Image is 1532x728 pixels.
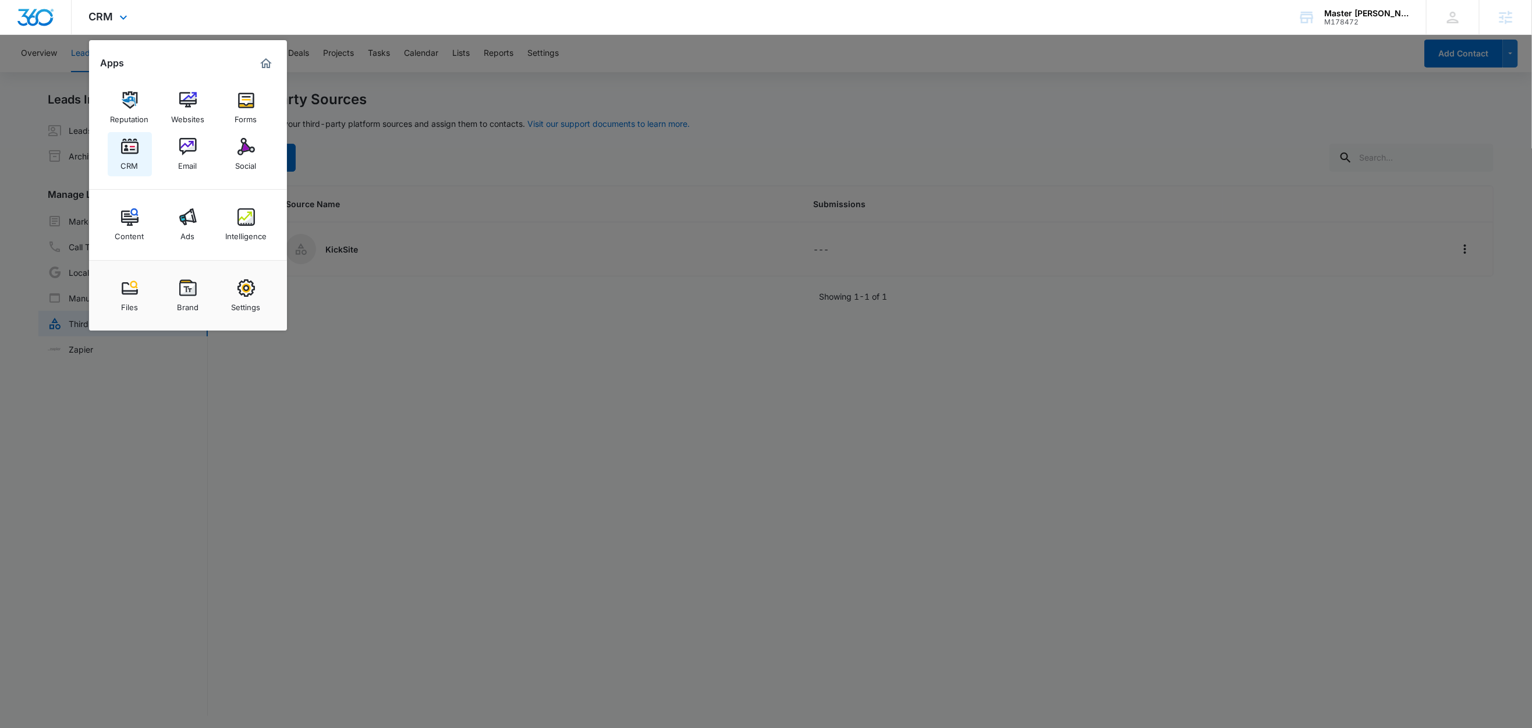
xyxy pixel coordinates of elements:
[1324,18,1409,26] div: account id
[171,109,204,124] div: Websites
[179,155,197,171] div: Email
[111,109,149,124] div: Reputation
[121,155,139,171] div: CRM
[108,274,152,318] a: Files
[224,132,268,176] a: Social
[166,274,210,318] a: Brand
[236,155,257,171] div: Social
[121,297,138,312] div: Files
[232,297,261,312] div: Settings
[89,10,114,23] span: CRM
[225,226,267,241] div: Intelligence
[257,54,275,73] a: Marketing 360® Dashboard
[101,58,125,69] h2: Apps
[108,203,152,247] a: Content
[224,86,268,130] a: Forms
[108,132,152,176] a: CRM
[1324,9,1409,18] div: account name
[181,226,195,241] div: Ads
[224,274,268,318] a: Settings
[224,203,268,247] a: Intelligence
[177,297,198,312] div: Brand
[108,86,152,130] a: Reputation
[166,86,210,130] a: Websites
[166,203,210,247] a: Ads
[115,226,144,241] div: Content
[166,132,210,176] a: Email
[235,109,257,124] div: Forms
